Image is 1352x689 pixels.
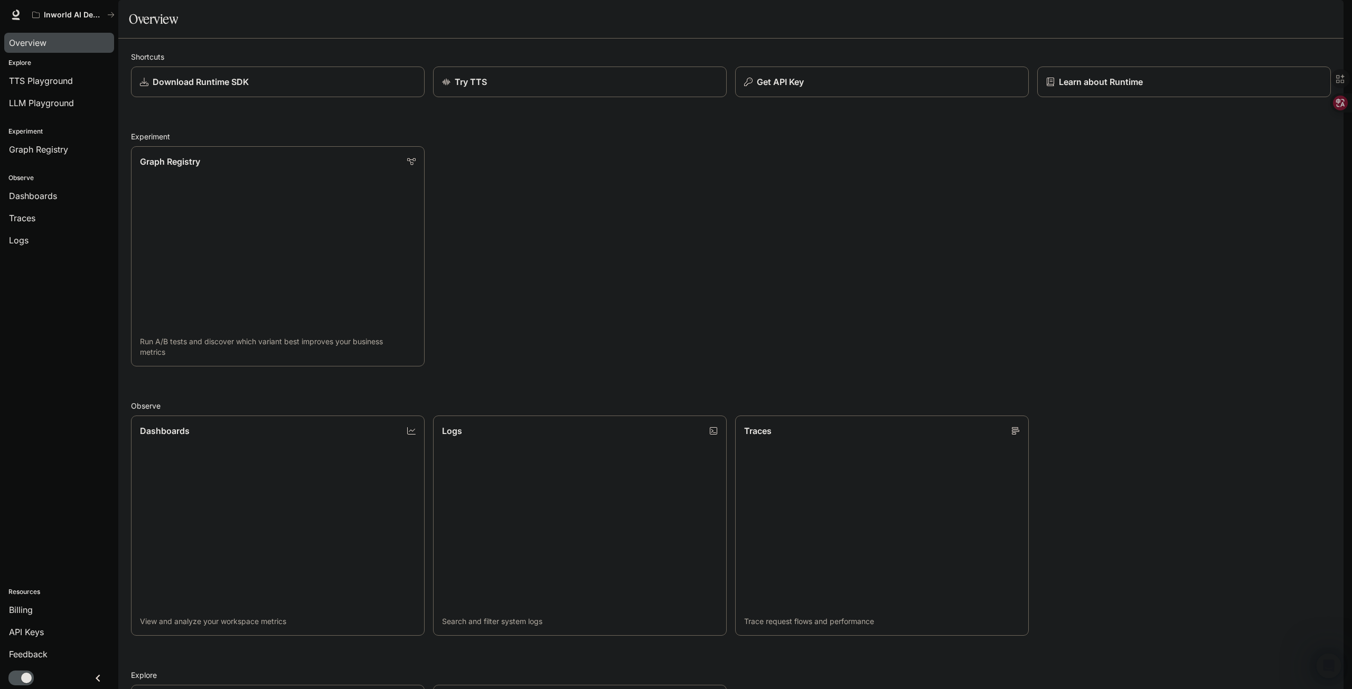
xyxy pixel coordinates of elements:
[129,8,178,30] h1: Overview
[27,4,119,25] button: All workspaces
[131,131,1331,142] h2: Experiment
[1037,67,1331,97] a: Learn about Runtime
[1316,653,1341,678] iframe: Intercom live chat
[442,424,462,437] p: Logs
[744,616,1020,627] p: Trace request flows and performance
[757,75,804,88] p: Get API Key
[140,155,200,168] p: Graph Registry
[433,67,727,97] a: Try TTS
[131,400,1331,411] h2: Observe
[455,75,487,88] p: Try TTS
[131,51,1331,62] h2: Shortcuts
[44,11,103,20] p: Inworld AI Demos
[735,416,1029,636] a: TracesTrace request flows and performance
[140,616,416,627] p: View and analyze your workspace metrics
[131,669,1331,681] h2: Explore
[744,424,772,437] p: Traces
[735,67,1029,97] button: Get API Key
[1059,75,1143,88] p: Learn about Runtime
[433,416,727,636] a: LogsSearch and filter system logs
[140,336,416,357] p: Run A/B tests and discover which variant best improves your business metrics
[153,75,249,88] p: Download Runtime SDK
[140,424,190,437] p: Dashboards
[131,67,425,97] a: Download Runtime SDK
[131,146,425,366] a: Graph RegistryRun A/B tests and discover which variant best improves your business metrics
[131,416,425,636] a: DashboardsView and analyze your workspace metrics
[442,616,718,627] p: Search and filter system logs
